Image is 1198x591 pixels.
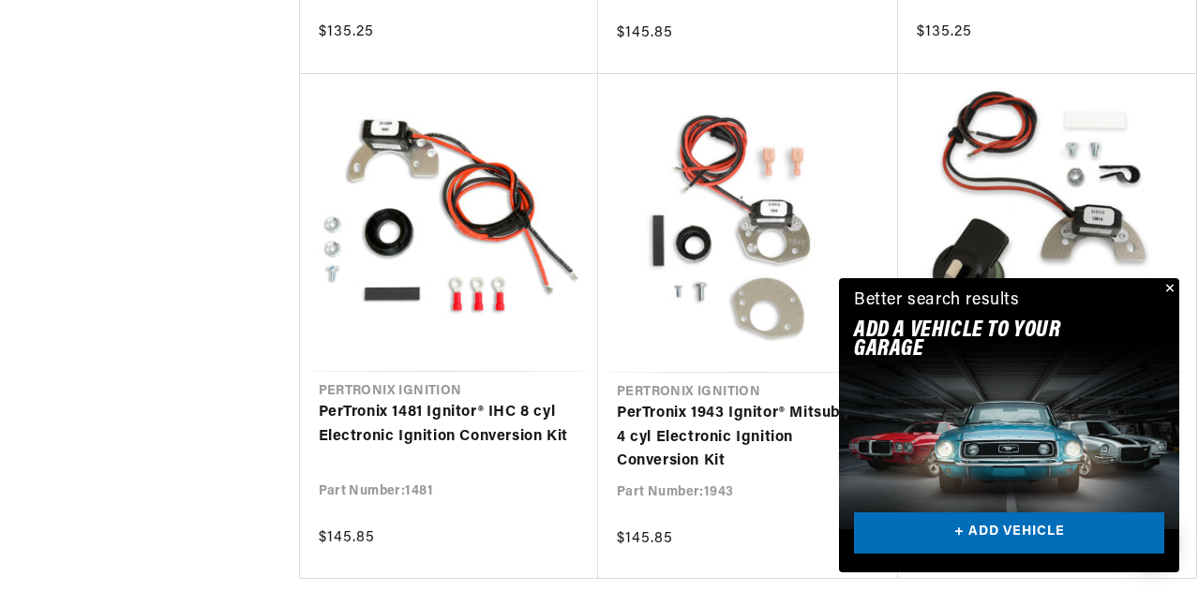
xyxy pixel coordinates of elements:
button: Close [1157,278,1179,301]
a: PerTronix 1481 Ignitor® IHC 8 cyl Electronic Ignition Conversion Kit [319,401,580,449]
h2: Add A VEHICLE to your garage [854,321,1117,360]
a: PerTronix 1943 Ignitor® Mitsubishi 4 cyl Electronic Ignition Conversion Kit [617,402,879,474]
div: Better search results [854,288,1020,315]
a: + ADD VEHICLE [854,512,1164,554]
